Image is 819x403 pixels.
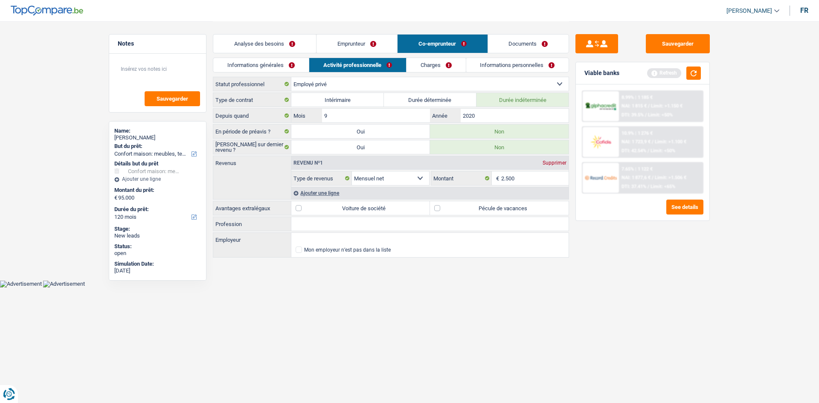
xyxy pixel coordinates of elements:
div: 8.99% | 1 185 € [622,95,653,100]
label: [PERSON_NAME] sur dernier revenu ? [213,140,291,154]
div: [DATE] [114,267,201,274]
span: / [648,148,649,154]
div: Ajouter une ligne [114,176,201,182]
div: Name: [114,128,201,134]
div: 10.9% | 1 276 € [622,130,653,136]
span: / [648,103,650,109]
a: Emprunteur [317,35,397,53]
img: Advertisement [43,281,85,287]
label: Durée indéterminée [476,93,569,107]
label: Durée du prêt: [114,206,199,213]
label: Type de revenus [291,171,352,185]
label: Intérimaire [291,93,384,107]
span: DTI: 37.41% [622,184,646,189]
label: Durée déterminée [384,93,476,107]
span: NAI: 1 723,9 € [622,139,651,145]
div: New leads [114,232,201,239]
label: En période de préavis ? [213,125,291,138]
img: Cofidis [585,134,616,150]
input: AAAA [461,109,569,122]
span: DTI: 42.54% [622,148,646,154]
div: Simulation Date: [114,261,201,267]
span: Limit: >1.100 € [655,139,686,145]
span: / [648,184,649,189]
label: Non [430,125,569,138]
label: Non [430,140,569,154]
a: Activité professionnelle [309,58,406,72]
div: Mon employeur n’est pas dans la liste [304,247,391,252]
span: Limit: <50% [651,148,675,154]
span: € [114,194,117,201]
a: Informations générales [213,58,309,72]
h5: Notes [118,40,197,47]
span: Sauvegarder [157,96,188,101]
span: [PERSON_NAME] [726,7,772,14]
button: Sauvegarder [646,34,710,53]
span: € [492,171,501,185]
label: Montant du prêt: [114,187,199,194]
div: Supprimer [540,160,569,165]
div: Refresh [647,68,681,78]
button: Sauvegarder [145,91,200,106]
label: Type de contrat [213,93,291,107]
label: Mois [291,109,322,122]
span: / [652,139,653,145]
a: Documents [488,35,569,53]
input: Cherchez votre employeur [291,233,569,246]
span: / [652,175,653,180]
label: Voiture de société [291,201,430,215]
span: / [645,112,647,118]
span: Limit: >1.150 € [651,103,682,109]
span: DTI: 39.5% [622,112,644,118]
label: Oui [291,140,430,154]
input: MM [322,109,430,122]
span: Limit: >1.506 € [655,175,686,180]
span: Limit: <50% [648,112,673,118]
a: [PERSON_NAME] [720,4,779,18]
label: Revenus [213,156,291,166]
label: Statut professionnel [213,77,291,91]
label: Année [430,109,460,122]
img: AlphaCredit [585,101,616,111]
img: Record Credits [585,170,616,186]
div: open [114,250,201,257]
div: Détails but du prêt [114,160,201,167]
a: Charges [407,58,466,72]
label: Montant [431,171,492,185]
div: Revenu nº1 [291,160,325,165]
div: Status: [114,243,201,250]
button: See details [666,200,703,215]
label: Oui [291,125,430,138]
a: Co-emprunteur [398,35,488,53]
label: Pécule de vacances [430,201,569,215]
div: Ajouter une ligne [291,187,569,199]
div: Stage: [114,226,201,232]
div: fr [800,6,808,14]
span: NAI: 1 877,6 € [622,175,651,180]
label: Depuis quand [213,109,291,122]
img: TopCompare Logo [11,6,83,16]
label: Profession [213,217,291,231]
a: Informations personnelles [466,58,569,72]
span: Limit: <65% [651,184,675,189]
div: 7.65% | 1 122 € [622,166,653,172]
a: Analyse des besoins [213,35,316,53]
label: But du prêt: [114,143,199,150]
label: Employeur [213,233,291,246]
div: Viable banks [584,70,619,77]
label: Avantages extralégaux [213,201,291,215]
span: NAI: 1 815 € [622,103,647,109]
div: [PERSON_NAME] [114,134,201,141]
